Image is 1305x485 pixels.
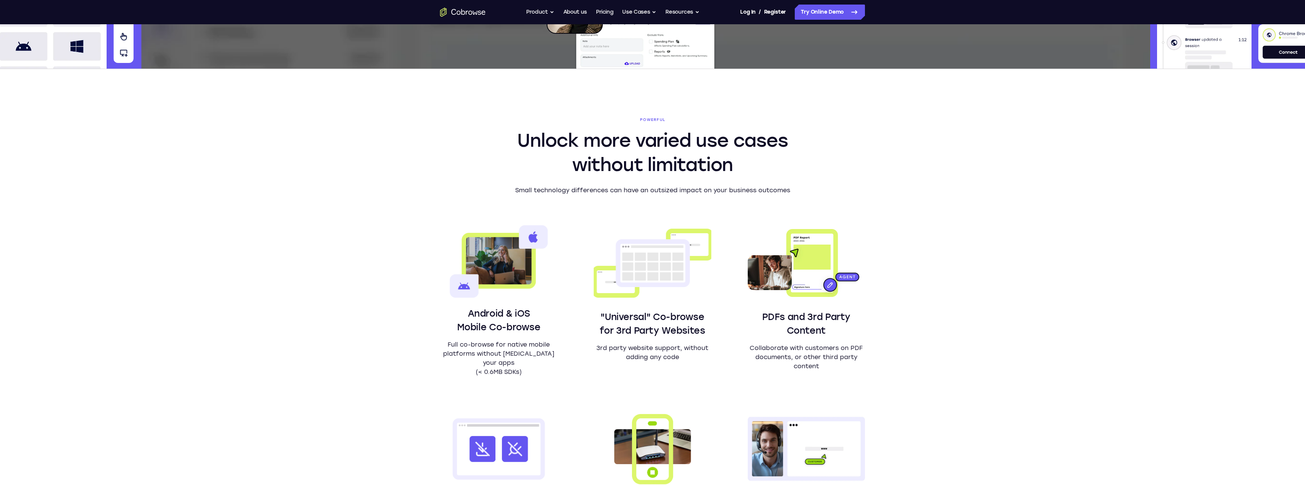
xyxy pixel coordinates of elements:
[764,5,786,20] a: Register
[440,307,557,334] h3: Android & iOS Mobile Co-browse
[507,118,798,122] span: Powerful
[594,344,711,362] p: 3rd party website support, without adding any code
[440,413,557,485] img: A browser window with two icons crossed out: download and plugin
[507,186,798,195] p: Small technology differences can have an outsized impact on your business outcomes
[563,5,587,20] a: About us
[507,128,798,177] h2: Unlock more varied use cases without limitation
[748,413,865,485] img: An agent to the left presenting their screen to a customer
[526,5,554,20] button: Product
[440,8,486,17] a: Go to the home page
[440,225,557,298] img: A woman with a laptop talking on the phone
[440,340,557,377] p: Full co-browse for native mobile platforms without [MEDICAL_DATA] your apps (< 0.6MB SDKs)
[748,225,865,301] img: A co-browing session where a PDF is being annotated
[759,8,761,17] span: /
[594,225,711,301] img: Three desktop app windows
[622,5,656,20] button: Use Cases
[665,5,700,20] button: Resources
[1258,24,1305,63] img: Device info with connect button
[740,5,755,20] a: Log In
[596,5,613,20] a: Pricing
[748,310,865,337] h3: PDFs and 3rd Party Content
[748,344,865,371] p: Collaborate with customers on PDF documents, or other third party content
[594,413,711,485] img: An image representation of a mobile phone capturing video from its camera
[795,5,865,20] a: Try Online Demo
[594,310,711,337] h3: "Universal" Co-browse for 3rd Party Websites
